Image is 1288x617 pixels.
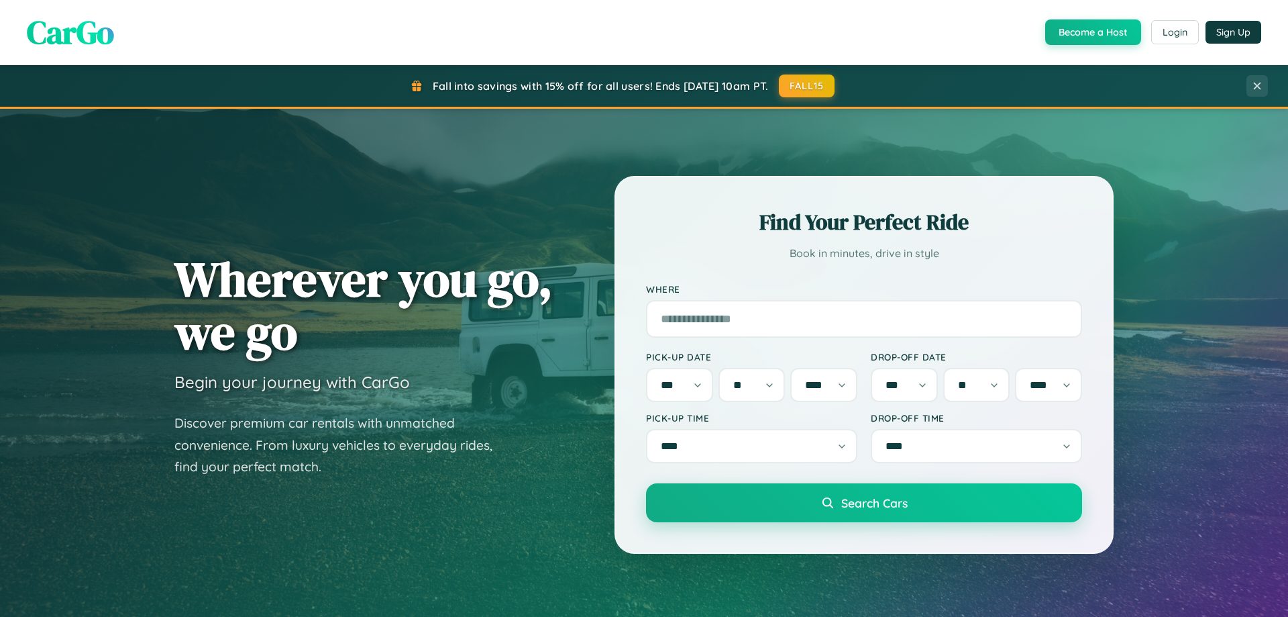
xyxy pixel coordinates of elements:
label: Pick-up Time [646,412,857,424]
p: Book in minutes, drive in style [646,244,1082,263]
h2: Find Your Perfect Ride [646,207,1082,237]
label: Drop-off Time [871,412,1082,424]
label: Where [646,283,1082,295]
label: Pick-up Date [646,351,857,363]
h3: Begin your journey with CarGo [174,372,410,392]
h1: Wherever you go, we go [174,252,553,359]
button: FALL15 [779,75,835,97]
span: CarGo [27,10,114,54]
span: Fall into savings with 15% off for all users! Ends [DATE] 10am PT. [433,79,769,93]
span: Search Cars [841,495,908,510]
button: Login [1151,20,1199,44]
button: Search Cars [646,483,1082,522]
button: Sign Up [1205,21,1261,44]
button: Become a Host [1045,19,1141,45]
label: Drop-off Date [871,351,1082,363]
p: Discover premium car rentals with unmatched convenience. From luxury vehicles to everyday rides, ... [174,412,510,478]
